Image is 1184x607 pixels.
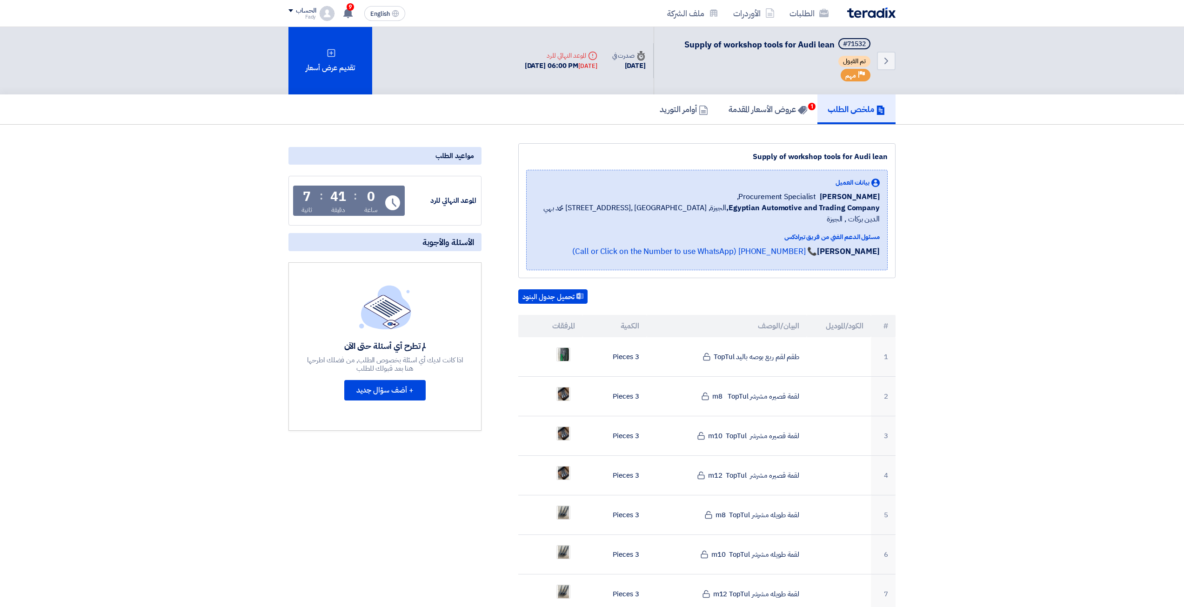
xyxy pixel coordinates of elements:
[612,51,646,60] div: صدرت في
[367,190,375,203] div: 0
[364,6,405,21] button: English
[582,535,647,574] td: 3 Pieces
[718,94,817,124] a: عروض الأسعار المقدمة1
[845,71,856,80] span: مهم
[649,94,718,124] a: أوامر التوريد
[320,187,323,204] div: :
[301,205,312,215] div: ثانية
[344,380,426,400] button: + أضف سؤال جديد
[582,337,647,377] td: 3 Pieces
[836,178,870,187] span: بيانات العميل
[847,7,896,18] img: Teradix logo
[684,38,835,51] span: Supply of workshop tools for Audi lean
[331,205,346,215] div: دقيقة
[582,315,647,337] th: الكمية
[578,61,597,71] div: [DATE]
[660,2,726,24] a: ملف الشركة
[557,581,570,603] img: ___m__mm_1758616078552.jpeg
[288,147,482,165] div: مواعيد الطلب
[871,456,896,495] td: 4
[572,246,817,257] a: 📞 [PHONE_NUMBER] (Call or Click on the Number to use WhatsApp)
[820,191,880,202] span: [PERSON_NAME]
[557,383,570,405] img: ___m__mm_1758615976496.jpeg
[518,315,582,337] th: المرفقات
[817,94,896,124] a: ملخص الطلب
[347,3,354,11] span: 9
[807,315,871,337] th: الكود/الموديل
[808,103,816,110] span: 1
[526,151,888,162] div: Supply of workshop tools for Audi lean
[684,38,872,51] h5: Supply of workshop tools for Audi lean
[296,7,316,15] div: الحساب
[871,495,896,535] td: 5
[871,535,896,574] td: 6
[612,60,646,71] div: [DATE]
[288,14,316,20] div: Fady
[407,195,476,206] div: الموعد النهائي للرد
[557,502,570,524] img: ___m__mm_1758616070035.jpeg
[660,104,708,114] h5: أوامر التوريد
[557,462,570,484] img: ___m__mm_1758615988793.jpeg
[557,423,570,445] img: ___m__mm_1758615982314.jpeg
[525,51,597,60] div: الموعد النهائي للرد
[871,377,896,416] td: 2
[303,190,311,203] div: 7
[534,202,880,225] span: الجيزة, [GEOGRAPHIC_DATA] ,[STREET_ADDRESS] محمد بهي الدين بركات , الجيزة
[288,27,372,94] div: تقديم عرض أسعار
[557,346,570,363] img: _____1758614922176.jpeg
[320,6,334,21] img: profile_test.png
[726,2,782,24] a: الأوردرات
[582,416,647,456] td: 3 Pieces
[582,495,647,535] td: 3 Pieces
[364,205,378,215] div: ساعة
[525,60,597,71] div: [DATE] 06:00 PM
[647,377,807,416] td: لقمة قصيره مشرشر m8 TopTul
[359,285,411,329] img: empty_state_list.svg
[582,456,647,495] td: 3 Pieces
[871,315,896,337] th: #
[729,104,807,114] h5: عروض الأسعار المقدمة
[330,190,346,203] div: 41
[354,187,357,204] div: :
[726,202,880,213] b: Egyptian Automotive and Trading Company,
[370,11,390,17] span: English
[871,337,896,377] td: 1
[647,337,807,377] td: طقم لقم ربع بوصه باليد TopTul
[306,340,464,351] div: لم تطرح أي أسئلة حتى الآن
[838,56,870,67] span: تم القبول
[306,356,464,373] div: اذا كانت لديك أي اسئلة بخصوص الطلب, من فضلك اطرحها هنا بعد قبولك للطلب
[871,416,896,456] td: 3
[828,104,885,114] h5: ملخص الطلب
[817,246,880,257] strong: [PERSON_NAME]
[557,541,570,563] img: ___m__mm_1758616074131.jpeg
[582,377,647,416] td: 3 Pieces
[737,191,816,202] span: Procurement Specialist,
[647,495,807,535] td: لقمة طويله مشرشر m8 TopTul
[647,315,807,337] th: البيان/الوصف
[422,237,474,247] span: الأسئلة والأجوبة
[518,289,588,304] button: تحميل جدول البنود
[647,456,807,495] td: لقمة قصيره مشرشر m12 TopTul
[782,2,836,24] a: الطلبات
[647,416,807,456] td: لقمة قصيره مشرشر m10 TopTul
[843,41,866,47] div: #71532
[647,535,807,574] td: لقمة طويله مشرشر m10 TopTul
[534,232,880,242] div: مسئول الدعم الفني من فريق تيرادكس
